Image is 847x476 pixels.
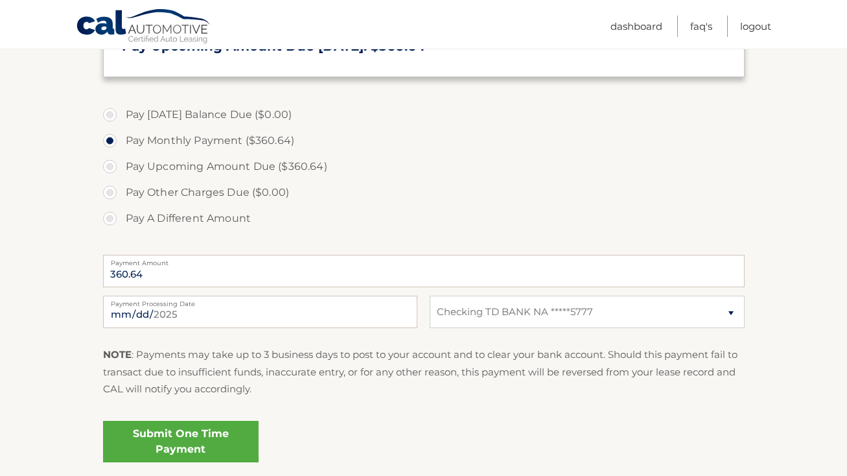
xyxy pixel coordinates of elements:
[76,8,212,46] a: Cal Automotive
[103,346,745,398] p: : Payments may take up to 3 business days to post to your account and to clear your bank account....
[103,128,745,154] label: Pay Monthly Payment ($360.64)
[103,255,745,265] label: Payment Amount
[103,348,132,361] strong: NOTE
[103,206,745,232] label: Pay A Different Amount
[103,255,745,287] input: Payment Amount
[103,154,745,180] label: Pay Upcoming Amount Due ($360.64)
[740,16,771,37] a: Logout
[610,16,662,37] a: Dashboard
[690,16,712,37] a: FAQ's
[103,180,745,206] label: Pay Other Charges Due ($0.00)
[103,296,417,328] input: Payment Date
[103,102,745,128] label: Pay [DATE] Balance Due ($0.00)
[103,421,259,462] a: Submit One Time Payment
[103,296,417,306] label: Payment Processing Date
